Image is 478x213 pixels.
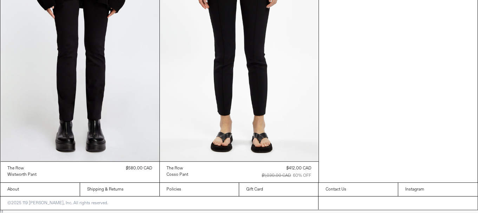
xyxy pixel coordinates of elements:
a: Wistworth Pant [8,172,37,178]
div: Cosso Pant [167,172,189,178]
a: The Row [8,165,37,172]
div: $412.00 CAD [287,165,312,172]
div: 60% OFF [293,173,312,179]
a: Policies [160,183,239,196]
a: The Row [167,165,189,172]
a: Contact Us [319,183,398,196]
div: $580.00 CAD [126,165,152,172]
p: ©2025 119 [PERSON_NAME], Inc. All rights reserved. [0,196,115,210]
a: About [0,183,80,196]
a: Shipping & Returns [80,183,159,196]
div: The Row [8,166,24,172]
a: Gift Card [239,183,319,196]
div: The Row [167,166,183,172]
div: $1,030.00 CAD [262,173,291,179]
a: Cosso Pant [167,172,189,178]
a: Instagram [398,183,478,196]
div: Wistworth Pant [8,172,37,178]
